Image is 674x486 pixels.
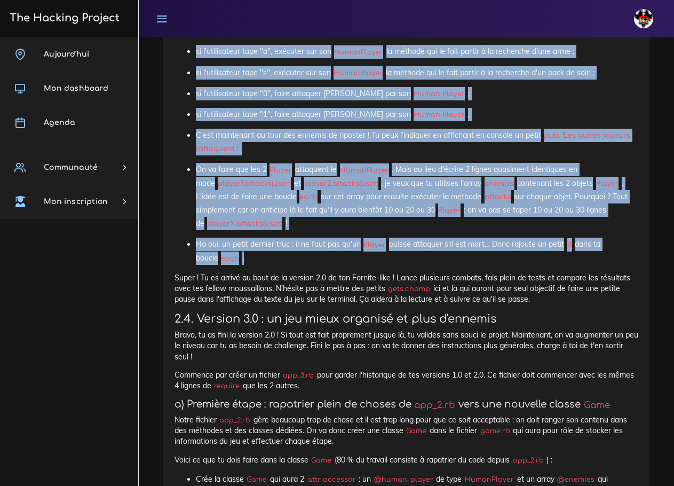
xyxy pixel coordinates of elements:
code: attacks [481,192,514,202]
span: Agenda [44,119,75,127]
span: Mon inscription [44,198,108,206]
p: Ha oui, un petit dernier truc : il ne faut pas qu'un puisse attaquer s'il est mort… Donc rajoute ... [196,238,638,264]
code: each [218,253,242,264]
h3: 2.4. Version 3.0 : un jeu mieux organisé et plus d'ennemis [175,312,638,326]
p: si l'utilisateur tape "a", exécuter sur son la méthode qui le fait partir à la recherche d'une ar... [196,45,638,58]
code: HumanPlayer [337,165,392,176]
span: Aujourd'hui [44,50,89,58]
code: Player [593,178,621,189]
p: si l'utilisateur tape "0", faire attaquer [PERSON_NAME] par son ; [196,87,638,100]
code: each [297,192,321,202]
code: playerX.attacks(user) [204,218,286,229]
code: game.rb [477,426,513,436]
code: Human Player [411,109,468,120]
code: @human_player [371,474,436,485]
img: avatar [634,9,653,28]
code: HumanPlayer [331,68,386,79]
p: On va faire que les 2 attaquent le . Mais au lieu d'écrire 2 lignes quasiment identiques en mode ... [196,163,638,230]
code: if [564,240,575,250]
code: HumanPlayer [331,47,386,58]
code: gets.chomp [385,284,433,294]
span: Mon dashboard [44,84,108,92]
code: Game [244,474,270,485]
code: Game [581,398,613,412]
p: Notre fichier gère beaucoup trop de chose et il est trop long pour que ce soit acceptable : on do... [175,414,638,447]
code: Game [403,426,430,436]
h4: a) Première étape : rapatrier plein de choses de vers une nouvelle classe [175,398,638,410]
code: attr_accessor [304,474,359,485]
p: si l'utilisateur tape "1", faire attaquer [PERSON_NAME] par son ; [196,108,638,121]
code: HumanPlayer [462,474,517,485]
p: Super ! Tu es arrivé au bout de la version 2.0 de ton Fornite-like ! Lance plusieurs combats, fai... [175,272,638,305]
p: C'est maintenant au tour des ennemis de riposter ! Tu peux l'indiquer en affichant en console un ... [196,129,638,155]
code: Human Player [411,89,468,99]
h3: The Hacking Project [6,12,120,24]
code: app_2.rb [510,455,546,466]
p: si l'utilisateur tape "s", exécuter sur son la méthode qui le fait partir à la recherche d'un pac... [196,66,638,80]
code: enemies [481,178,517,189]
p: Commence par créer un fichier pour garder l'historique de tes versions 1.0 et 2.0. Ce fichier doi... [175,370,638,391]
code: app_2.rb [411,398,458,412]
code: app_3.rb [280,370,317,381]
code: require [211,381,243,391]
p: Bravo, tu as fini la version 2.0 ! Si tout est fait proprement jusque là, tu valides sans souci l... [175,330,638,362]
span: Communauté [44,163,98,171]
code: app_2.rb [217,415,253,426]
code: player1.attacks(user) [215,178,294,189]
p: Voici ce que tu dois faire dans la classe (80 % du travail consiste à rapatrier du code depuis ) : [175,454,638,465]
code: Player [435,205,464,216]
code: player2.attacks(user) [301,178,381,189]
code: @enemies [554,474,598,485]
code: Game [308,455,335,466]
code: Player [267,165,295,176]
code: Player [361,240,389,250]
